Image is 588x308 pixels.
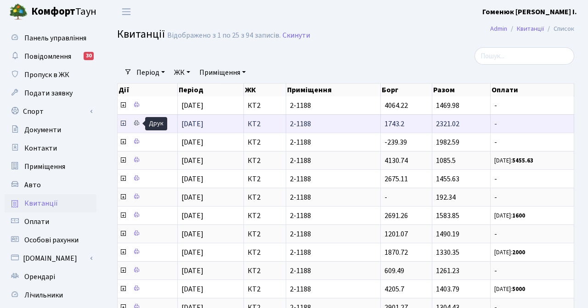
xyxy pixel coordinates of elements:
[491,84,575,96] th: Оплати
[384,266,404,276] span: 609.49
[181,247,204,258] span: [DATE]
[494,139,570,146] span: -
[24,198,58,208] span: Квитанції
[290,267,377,274] span: 2-1188
[384,137,407,147] span: -239.39
[248,286,283,293] span: КТ2
[384,192,387,202] span: -
[248,175,283,183] span: КТ2
[5,66,96,84] a: Пропуск в ЖК
[436,284,459,294] span: 1403.79
[181,192,204,202] span: [DATE]
[248,157,283,164] span: КТ2
[248,120,283,128] span: КТ2
[494,102,570,109] span: -
[436,229,459,239] span: 1490.19
[494,175,570,183] span: -
[512,157,533,165] b: 5455.63
[181,101,204,111] span: [DATE]
[290,249,377,256] span: 2-1188
[115,4,138,19] button: Переключити навігацію
[432,84,490,96] th: Разом
[24,235,79,245] span: Особові рахунки
[244,84,287,96] th: ЖК
[494,248,525,257] small: [DATE]:
[24,162,65,172] span: Приміщення
[436,247,459,258] span: 1330.35
[31,4,96,20] span: Таун
[384,247,408,258] span: 1870.72
[476,19,588,39] nav: breadcrumb
[24,70,69,80] span: Пропуск в ЖК
[436,156,456,166] span: 1085.5
[494,157,533,165] small: [DATE]:
[84,52,94,60] div: 30
[384,284,404,294] span: 4205.7
[512,248,525,257] b: 2000
[181,211,204,221] span: [DATE]
[248,249,283,256] span: КТ2
[5,231,96,249] a: Особові рахунки
[178,84,244,96] th: Період
[494,267,570,274] span: -
[290,120,377,128] span: 2-1188
[133,65,169,80] a: Період
[167,31,281,40] div: Відображено з 1 по 25 з 94 записів.
[482,7,577,17] b: Гоменюк [PERSON_NAME] І.
[5,84,96,102] a: Подати заявку
[5,121,96,139] a: Документи
[24,143,57,153] span: Контакти
[436,119,459,129] span: 2321.02
[5,176,96,194] a: Авто
[494,120,570,128] span: -
[24,51,71,62] span: Повідомлення
[5,102,96,121] a: Спорт
[5,249,96,268] a: [DOMAIN_NAME]
[290,212,377,219] span: 2-1188
[24,33,86,43] span: Панель управління
[290,102,377,109] span: 2-1188
[24,272,55,282] span: Орендарі
[436,192,456,202] span: 192.34
[290,157,377,164] span: 2-1188
[494,194,570,201] span: -
[118,84,178,96] th: Дії
[248,267,283,274] span: КТ2
[494,212,525,220] small: [DATE]:
[24,217,49,227] span: Оплати
[181,174,204,184] span: [DATE]
[384,156,408,166] span: 4130.74
[248,230,283,238] span: КТ2
[384,211,408,221] span: 2691.26
[5,194,96,213] a: Квитанції
[436,211,459,221] span: 1583.85
[494,230,570,238] span: -
[544,24,574,34] li: Список
[384,101,408,111] span: 4064.22
[436,266,459,276] span: 1261.23
[248,212,283,219] span: КТ2
[181,229,204,239] span: [DATE]
[196,65,249,80] a: Приміщення
[381,84,432,96] th: Борг
[290,286,377,293] span: 2-1188
[286,84,381,96] th: Приміщення
[5,286,96,304] a: Лічильники
[248,194,283,201] span: КТ2
[283,31,310,40] a: Скинути
[475,47,574,65] input: Пошук...
[5,47,96,66] a: Повідомлення30
[24,290,63,300] span: Лічильники
[181,284,204,294] span: [DATE]
[181,137,204,147] span: [DATE]
[24,180,41,190] span: Авто
[517,24,544,34] a: Квитанції
[117,26,165,42] span: Квитанції
[5,29,96,47] a: Панель управління
[248,102,283,109] span: КТ2
[290,175,377,183] span: 2-1188
[170,65,194,80] a: ЖК
[5,268,96,286] a: Орендарі
[248,139,283,146] span: КТ2
[436,137,459,147] span: 1982.59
